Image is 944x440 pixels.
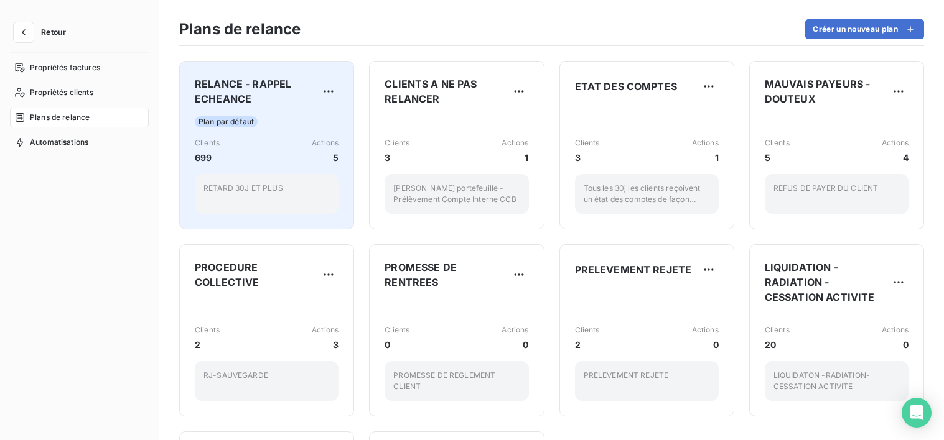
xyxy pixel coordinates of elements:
span: Clients [575,137,600,149]
div: Open Intercom Messenger [902,398,932,428]
span: 0 [502,338,528,351]
span: Clients [765,137,790,149]
p: [PERSON_NAME] portefeuille - Prélèvement Compte Interne CCB [393,183,520,205]
button: Retour [10,22,76,42]
span: LIQUIDATION - RADIATION - CESSATION ACTIVITE [765,260,889,305]
span: 0 [692,338,719,351]
span: 5 [312,151,339,164]
a: Automatisations [10,132,149,152]
span: 3 [575,151,600,164]
span: PRELEVEMENT REJETE [575,262,692,277]
span: Propriétés clients [30,87,93,98]
h3: Plans de relance [179,18,301,40]
span: 699 [195,151,220,164]
span: 5 [765,151,790,164]
p: RETARD 30J ET PLUS [203,183,330,194]
span: Actions [502,324,528,336]
span: ETAT DES COMPTES [575,79,677,94]
span: PROCEDURE COLLECTIVE [195,260,319,290]
p: PRELEVEMENT REJETE [584,370,710,381]
span: Plans de relance [30,112,90,123]
span: 3 [312,338,339,351]
span: Clients [385,137,409,149]
span: Actions [882,324,909,336]
span: Actions [882,137,909,149]
span: Actions [502,137,528,149]
span: Clients [195,324,220,336]
span: Clients [575,324,600,336]
span: 0 [385,338,409,351]
span: 20 [765,338,790,351]
button: Créer un nouveau plan [805,19,924,39]
span: Actions [692,324,719,336]
span: Clients [765,324,790,336]
p: Tous les 30j les clients reçoivent un état des comptes de façon automatique [584,183,710,205]
span: 1 [502,151,528,164]
span: Propriétés factures [30,62,100,73]
span: 0 [882,338,909,351]
a: Propriétés clients [10,83,149,103]
span: 4 [882,151,909,164]
span: RELANCE - RAPPEL ECHEANCE [195,76,319,106]
span: 1 [692,151,719,164]
p: RJ-SAUVEGARDE [203,370,330,381]
span: 3 [385,151,409,164]
span: 2 [195,338,220,351]
span: CLIENTS A NE PAS RELANCER [385,76,508,106]
span: MAUVAIS PAYEURS - DOUTEUX [765,76,889,106]
span: Clients [385,324,409,336]
p: PROMESSE DE REGLEMENT CLIENT [393,370,520,392]
span: Actions [312,324,339,336]
span: Actions [692,137,719,149]
span: PROMESSE DE RENTREES [385,260,508,290]
span: Automatisations [30,137,88,148]
span: Retour [41,29,66,36]
p: LIQUIDATON -RADIATION-CESSATION ACTIVITE [773,370,900,392]
span: Actions [312,137,339,149]
a: Plans de relance [10,108,149,127]
span: Clients [195,137,220,149]
span: Plan par défaut [195,116,258,127]
span: 2 [575,338,600,351]
a: Propriétés factures [10,58,149,78]
p: REFUS DE PAYER DU CLIENT [773,183,900,194]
